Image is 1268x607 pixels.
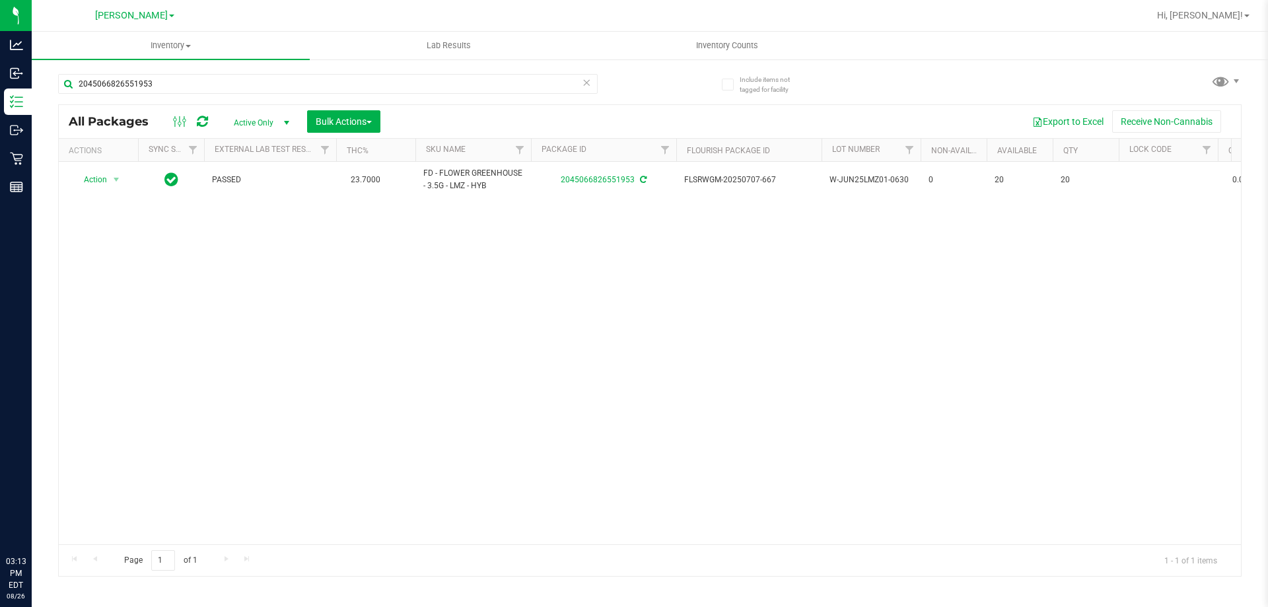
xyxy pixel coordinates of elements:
span: 0 [929,174,979,186]
iframe: Resource center [13,501,53,541]
inline-svg: Retail [10,152,23,165]
span: Action [72,170,108,189]
span: 1 - 1 of 1 items [1154,550,1228,570]
a: Lock Code [1129,145,1172,154]
a: External Lab Test Result [215,145,318,154]
span: Sync from Compliance System [638,175,647,184]
span: FD - FLOWER GREENHOUSE - 3.5G - LMZ - HYB [423,167,523,192]
span: W-JUN25LMZ01-0630 [829,174,913,186]
span: 20 [1061,174,1111,186]
inline-svg: Outbound [10,124,23,137]
a: Filter [654,139,676,161]
span: In Sync [164,170,178,189]
a: Filter [314,139,336,161]
span: Hi, [PERSON_NAME]! [1157,10,1243,20]
a: Filter [182,139,204,161]
a: Lab Results [310,32,588,59]
a: Inventory Counts [588,32,866,59]
inline-svg: Inventory [10,95,23,108]
a: Flourish Package ID [687,146,770,155]
span: FLSRWGM-20250707-667 [684,174,814,186]
button: Receive Non-Cannabis [1112,110,1221,133]
a: Filter [509,139,531,161]
button: Bulk Actions [307,110,380,133]
a: Lot Number [832,145,880,154]
a: Non-Available [931,146,990,155]
span: Clear [582,74,591,91]
div: Actions [69,146,133,155]
span: Inventory [32,40,310,52]
input: 1 [151,550,175,571]
span: Inventory Counts [678,40,776,52]
span: Page of 1 [113,550,208,571]
a: Qty [1063,146,1078,155]
a: Filter [899,139,921,161]
span: [PERSON_NAME] [95,10,168,21]
inline-svg: Reports [10,180,23,194]
span: 20 [995,174,1045,186]
a: Package ID [542,145,586,154]
span: 0.0000 [1226,170,1264,190]
p: 03:13 PM EDT [6,555,26,591]
a: SKU Name [426,145,466,154]
inline-svg: Analytics [10,38,23,52]
span: Include items not tagged for facility [740,75,806,94]
a: 2045066826551953 [561,175,635,184]
a: CBD% [1228,146,1250,155]
span: Bulk Actions [316,116,372,127]
inline-svg: Inbound [10,67,23,80]
input: Search Package ID, Item Name, SKU, Lot or Part Number... [58,74,598,94]
span: All Packages [69,114,162,129]
span: select [108,170,125,189]
span: Lab Results [409,40,489,52]
span: PASSED [212,174,328,186]
p: 08/26 [6,591,26,601]
span: 23.7000 [344,170,387,190]
a: Inventory [32,32,310,59]
a: Filter [1196,139,1218,161]
a: THC% [347,146,369,155]
a: Available [997,146,1037,155]
button: Export to Excel [1024,110,1112,133]
a: Sync Status [149,145,199,154]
